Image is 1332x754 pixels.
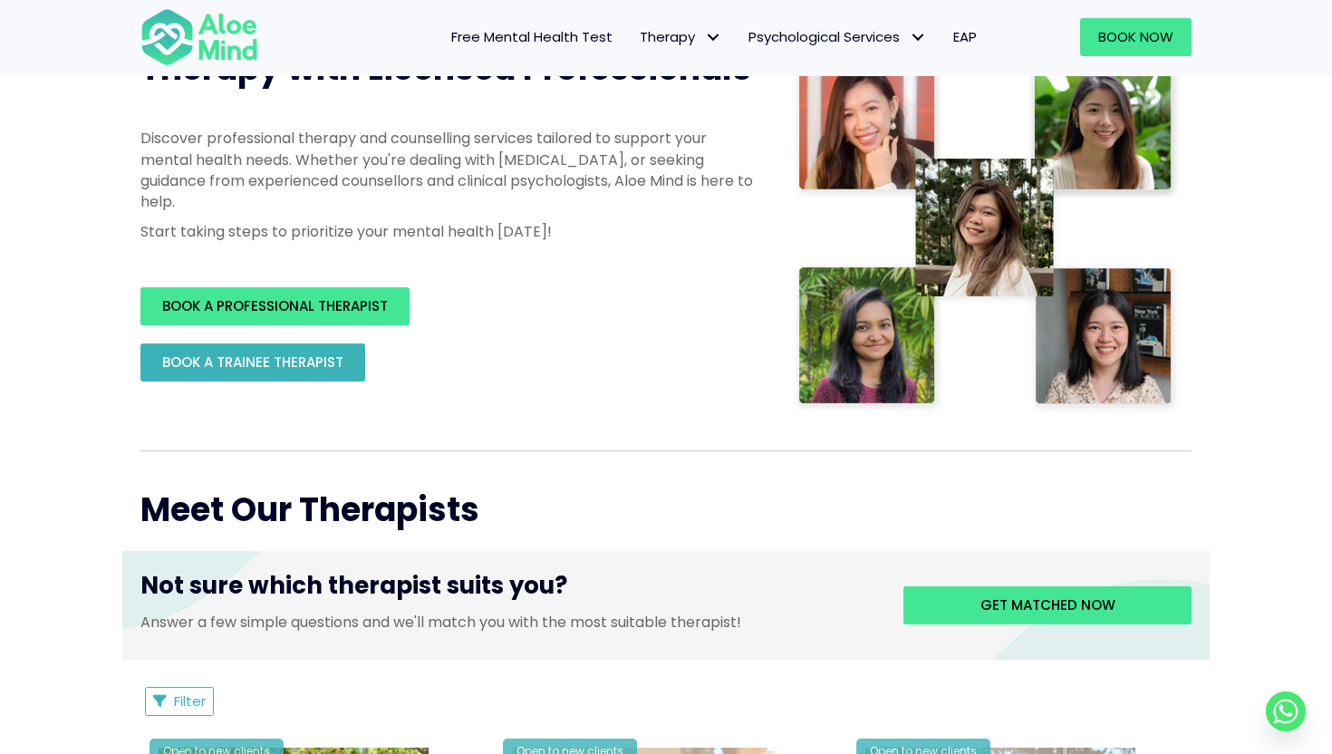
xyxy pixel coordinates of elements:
p: Discover professional therapy and counselling services tailored to support your mental health nee... [140,128,757,212]
a: Book Now [1080,18,1192,56]
span: Book Now [1098,27,1173,46]
img: Therapist collage [793,46,1181,414]
span: Meet Our Therapists [140,487,479,533]
a: Whatsapp [1266,691,1306,731]
a: TherapyTherapy: submenu [626,18,735,56]
span: Filter [174,691,206,710]
span: BOOK A PROFESSIONAL THERAPIST [162,296,388,315]
p: Answer a few simple questions and we'll match you with the most suitable therapist! [140,612,876,633]
a: Psychological ServicesPsychological Services: submenu [735,18,940,56]
button: Filter Listings [145,687,214,716]
span: Psychological Services: submenu [904,24,931,51]
span: BOOK A TRAINEE THERAPIST [162,353,343,372]
img: Aloe mind Logo [140,7,258,67]
nav: Menu [282,18,990,56]
span: Get matched now [980,595,1115,614]
a: Free Mental Health Test [438,18,626,56]
h3: Not sure which therapist suits you? [140,569,876,611]
a: BOOK A TRAINEE THERAPIST [140,343,365,382]
span: Free Mental Health Test [451,27,613,46]
span: Psychological Services [748,27,926,46]
p: Start taking steps to prioritize your mental health [DATE]! [140,221,757,242]
a: BOOK A PROFESSIONAL THERAPIST [140,287,410,325]
span: Therapy [640,27,721,46]
span: Therapy: submenu [700,24,726,51]
a: EAP [940,18,990,56]
span: Therapy with Licensed Professionals [140,45,751,92]
a: Get matched now [903,586,1192,624]
span: EAP [953,27,977,46]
